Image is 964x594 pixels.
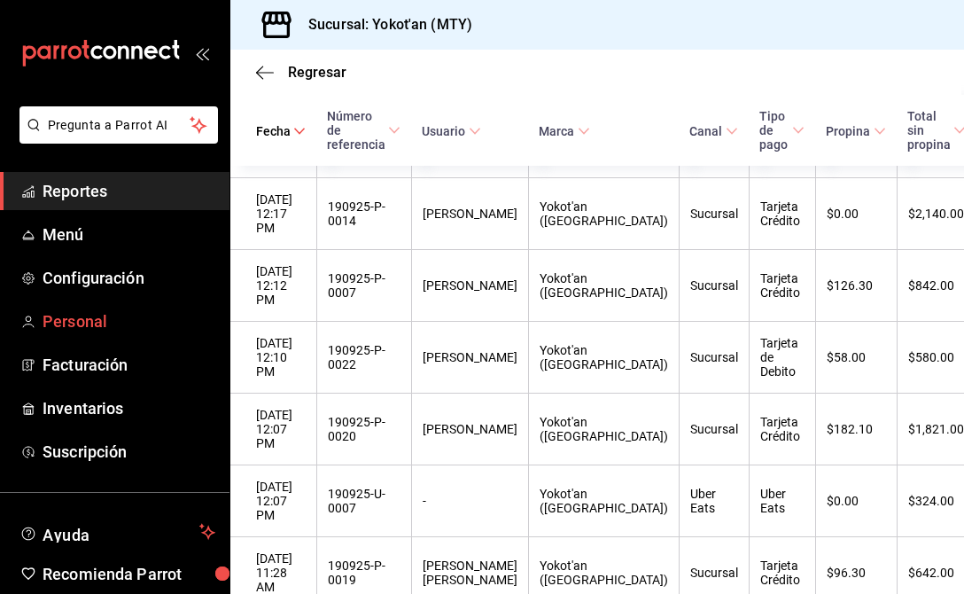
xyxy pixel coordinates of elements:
div: [DATE] 12:12 PM [256,264,306,307]
span: Canal [689,124,737,138]
div: Sucursal [690,350,738,364]
div: 190925-P-0007 [328,271,400,300]
div: Sucursal [690,278,738,293]
span: Regresar [288,64,346,81]
div: Tarjeta Crédito [760,199,805,228]
div: [PERSON_NAME] [423,422,517,436]
div: Tarjeta Crédito [760,271,805,300]
div: Sucursal [690,207,738,221]
div: Yokot'an ([GEOGRAPHIC_DATA]) [540,271,668,300]
div: Tarjeta Crédito [760,415,805,443]
span: Usuario [422,124,480,138]
span: Tipo de pago [759,109,805,152]
span: Reportes [43,179,215,203]
span: Suscripción [43,440,215,464]
div: - [423,494,517,508]
div: 190925-P-0019 [328,559,400,587]
div: [PERSON_NAME] [423,207,517,221]
button: open_drawer_menu [195,46,209,60]
div: Tarjeta de Debito [760,336,805,379]
div: [DATE] 12:17 PM [256,192,306,235]
div: Yokot'an ([GEOGRAPHIC_DATA]) [540,487,668,515]
span: Configuración [43,266,215,290]
div: [DATE] 12:10 PM [256,336,306,379]
div: $182.10 [827,422,885,436]
span: Propina [826,124,885,138]
button: Regresar [256,64,346,81]
span: Ayuda [43,521,192,543]
div: Yokot'an ([GEOGRAPHIC_DATA]) [540,415,668,443]
span: Marca [539,124,589,138]
span: Número de referencia [327,109,400,152]
span: Recomienda Parrot [43,562,215,586]
div: $96.30 [827,566,885,580]
div: 190925-U-0007 [328,487,400,515]
div: Sucursal [690,422,738,436]
div: 190925-P-0022 [328,343,400,371]
div: [DATE] 12:07 PM [256,480,306,522]
div: $0.00 [827,207,885,221]
div: Uber Eats [760,487,805,515]
div: [PERSON_NAME] [PERSON_NAME] [423,559,517,587]
h3: Sucursal: Yokot'an (MTY) [294,14,472,35]
div: [PERSON_NAME] [423,278,517,293]
div: Uber Eats [690,487,738,515]
div: 190925-P-0020 [328,415,400,443]
span: Inventarios [43,396,215,420]
div: [DATE] 11:28 AM [256,551,306,594]
button: Pregunta a Parrot AI [19,106,218,144]
div: [DATE] 12:07 PM [256,408,306,450]
div: Sucursal [690,566,738,580]
div: $0.00 [827,494,885,508]
a: Pregunta a Parrot AI [12,129,218,147]
div: Tarjeta Crédito [760,559,805,587]
div: $58.00 [827,350,885,364]
div: 190925-P-0014 [328,199,400,228]
div: $126.30 [827,278,885,293]
div: [PERSON_NAME] [423,350,517,364]
div: Yokot'an ([GEOGRAPHIC_DATA]) [540,343,668,371]
span: Fecha [256,124,306,138]
span: Menú [43,223,215,246]
span: Facturación [43,353,215,377]
div: Yokot'an ([GEOGRAPHIC_DATA]) [540,199,668,228]
span: Personal [43,309,215,333]
div: Yokot'an ([GEOGRAPHIC_DATA]) [540,559,668,587]
span: Pregunta a Parrot AI [48,116,190,135]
